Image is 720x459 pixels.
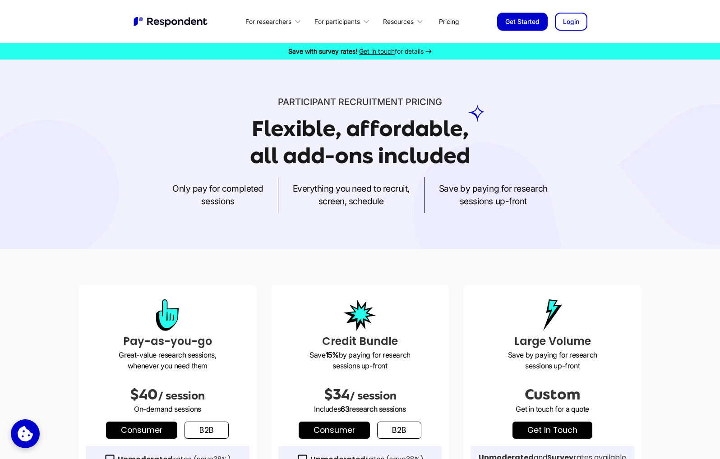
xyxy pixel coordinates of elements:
span: research sessions [349,404,406,413]
a: home [133,16,209,28]
h3: Large Volume [471,333,634,349]
span: PRICING [406,96,442,107]
p: Everything you need to recruit, screen, schedule [293,182,410,207]
a: b2b [185,422,229,439]
p: Great-value research sessions, whenever you need them [86,349,249,371]
div: for details [288,47,424,56]
span: Participant recruitment [278,96,403,107]
h3: Pay-as-you-go [86,333,249,349]
strong: Save with survey rates! [288,47,357,55]
p: Save by paying for research sessions up-front [439,182,548,207]
div: For researchers [245,17,291,26]
a: Pricing [432,11,466,32]
p: Get in touch for a quote [471,404,634,414]
a: Get Started [497,13,548,31]
span: Custom [525,386,580,403]
a: Consumer [106,422,177,439]
div: For participants [309,11,378,32]
h1: Flexible, affordable, all add-ons included [250,116,470,168]
p: Only pay for completed sessions [172,182,263,207]
a: Consumer [299,422,370,439]
span: / session [350,390,397,402]
span: / session [158,390,205,402]
p: On-demand sessions [86,404,249,414]
span: Get in touch [359,47,395,55]
img: Untitled UI logotext [133,16,209,28]
span: $34 [324,386,350,403]
span: 63 [341,404,349,413]
span: $40 [130,386,158,403]
p: Includes [278,404,442,414]
div: Resources [378,11,432,32]
a: get in touch [512,422,592,439]
a: b2b [377,422,421,439]
div: For participants [314,17,360,26]
div: For researchers [240,11,309,32]
p: Save by paying for research sessions up-front [278,349,442,371]
strong: 15% [326,350,339,359]
p: Save by paying for research sessions up-front [471,349,634,371]
h3: Credit Bundle [278,333,442,349]
div: Resources [383,17,414,26]
a: Login [555,13,587,31]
